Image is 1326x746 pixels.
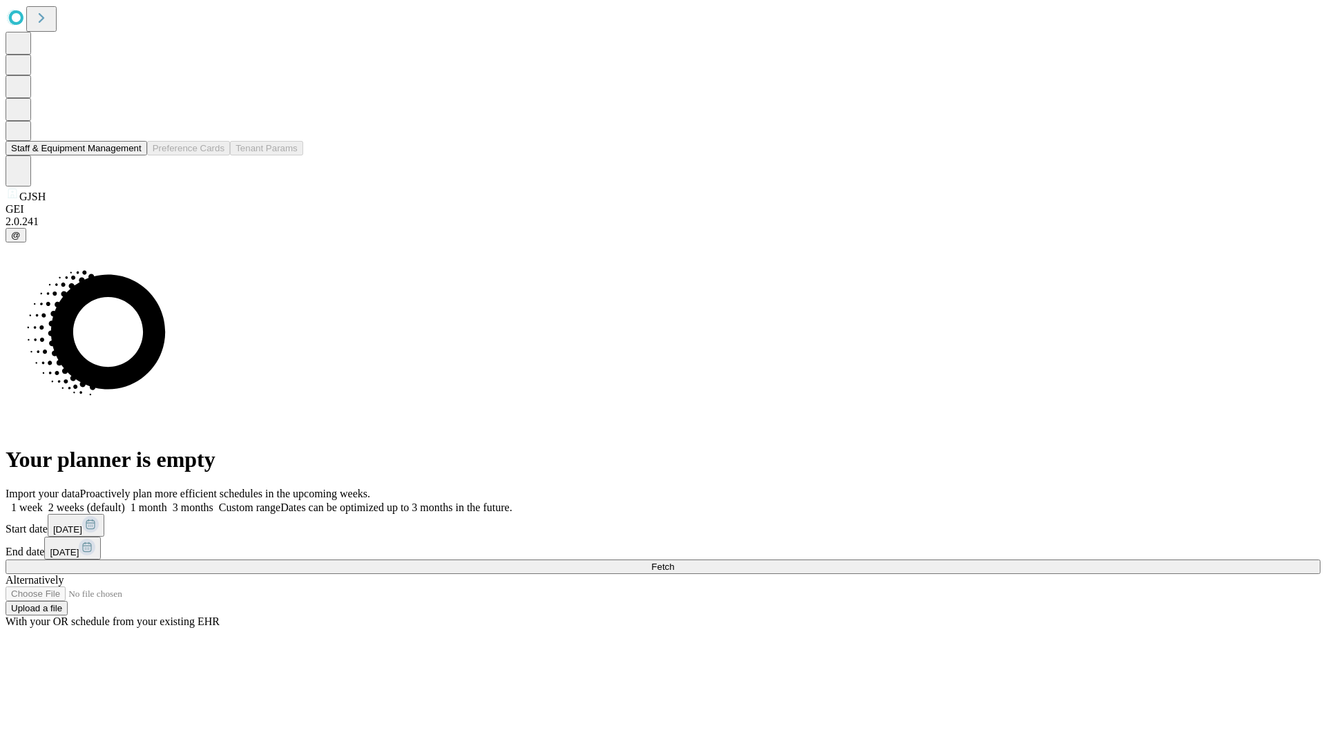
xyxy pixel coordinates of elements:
button: Staff & Equipment Management [6,141,147,155]
span: 1 week [11,501,43,513]
span: Fetch [651,562,674,572]
span: [DATE] [53,524,82,535]
div: Start date [6,514,1320,537]
button: Preference Cards [147,141,230,155]
button: [DATE] [44,537,101,559]
span: 2 weeks (default) [48,501,125,513]
span: Alternatively [6,574,64,586]
span: [DATE] [50,547,79,557]
button: Tenant Params [230,141,303,155]
span: With your OR schedule from your existing EHR [6,615,220,627]
span: Proactively plan more efficient schedules in the upcoming weeks. [80,488,370,499]
span: GJSH [19,191,46,202]
span: @ [11,230,21,240]
span: Dates can be optimized up to 3 months in the future. [280,501,512,513]
span: 3 months [173,501,213,513]
div: 2.0.241 [6,216,1320,228]
button: [DATE] [48,514,104,537]
button: @ [6,228,26,242]
span: Custom range [219,501,280,513]
button: Fetch [6,559,1320,574]
div: End date [6,537,1320,559]
span: 1 month [131,501,167,513]
div: GEI [6,203,1320,216]
span: Import your data [6,488,80,499]
h1: Your planner is empty [6,447,1320,472]
button: Upload a file [6,601,68,615]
